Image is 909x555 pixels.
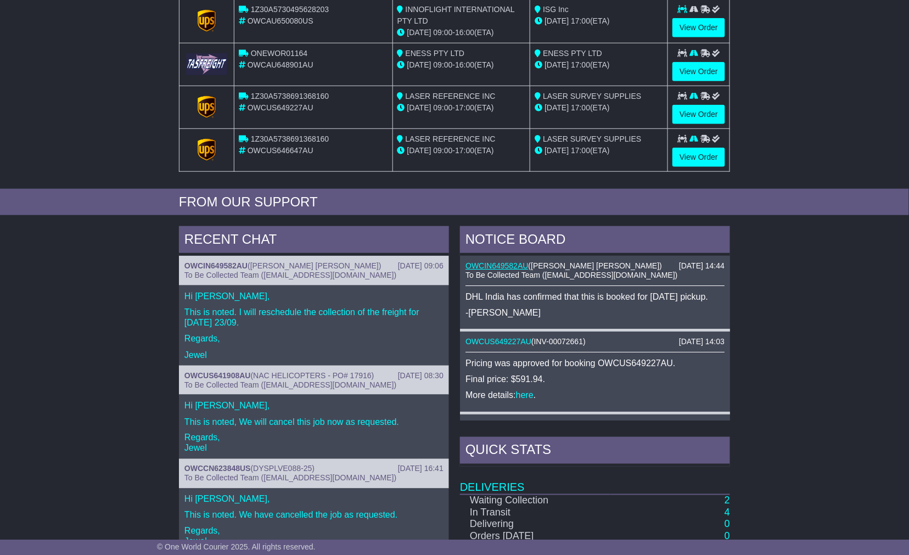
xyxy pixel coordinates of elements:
[184,271,396,279] span: To Be Collected Team ([EMAIL_ADDRESS][DOMAIN_NAME])
[253,371,372,380] span: NAC HELICOPTERS - PO# 17916
[465,261,528,270] a: OWCIN649582AU
[407,146,431,155] span: [DATE]
[184,433,444,453] p: Regards, Jewel
[397,102,526,114] div: - (ETA)
[184,464,444,474] div: ( )
[184,526,444,547] p: Regards, Jewel
[184,291,444,301] p: Hi [PERSON_NAME],
[465,271,677,279] span: To Be Collected Team ([EMAIL_ADDRESS][DOMAIN_NAME])
[725,519,730,530] a: 0
[571,60,590,69] span: 17:00
[679,261,725,271] div: [DATE] 14:44
[184,333,444,344] p: Regards,
[535,59,663,71] div: (ETA)
[460,531,610,543] td: Orders [DATE]
[672,18,725,37] a: View Order
[406,134,496,143] span: LASER REFERENCE INC
[184,371,251,380] a: OWCUS641908AU
[397,27,526,38] div: - (ETA)
[434,146,453,155] span: 09:00
[535,145,663,156] div: (ETA)
[531,261,659,270] span: [PERSON_NAME] [PERSON_NAME]
[398,371,444,380] div: [DATE] 08:30
[543,5,569,14] span: ISG Inc
[465,358,725,368] p: Pricing was approved for booking OWCUS649227AU.
[406,92,496,100] span: LASER REFERENCE INC
[248,103,313,112] span: OWCUS649227AU
[535,15,663,27] div: (ETA)
[543,49,602,58] span: ENESS PTY LTD
[184,371,444,380] div: ( )
[184,417,444,427] p: This is noted, We will cancel this job now as requested.
[184,380,396,389] span: To Be Collected Team ([EMAIL_ADDRESS][DOMAIN_NAME])
[198,10,216,32] img: GetCarrierServiceLogo
[248,146,313,155] span: OWCUS646647AU
[534,337,583,346] span: INV-00072661
[460,519,610,531] td: Delivering
[184,510,444,520] p: This is noted. We have cancelled the job as requested.
[571,103,590,112] span: 17:00
[545,146,569,155] span: [DATE]
[725,531,730,542] a: 0
[251,92,329,100] span: 1Z30A5738691368160
[465,291,725,302] p: DHL India has confirmed that this is booked for [DATE] pickup.
[250,261,379,270] span: [PERSON_NAME] [PERSON_NAME]
[465,307,725,318] p: -[PERSON_NAME]
[434,103,453,112] span: 09:00
[465,420,725,429] div: ( )
[460,467,730,495] td: Deliveries
[465,261,725,271] div: ( )
[253,464,312,473] span: DYSPLVE088-25
[571,146,590,155] span: 17:00
[543,92,641,100] span: LASER SURVEY SUPPLIES
[251,134,329,143] span: 1Z30A5738691368160
[157,542,316,551] span: © One World Courier 2025. All rights reserved.
[397,145,526,156] div: - (ETA)
[672,105,725,124] a: View Order
[465,337,725,346] div: ( )
[184,261,248,270] a: OWCIN649582AU
[672,62,725,81] a: View Order
[407,28,431,37] span: [DATE]
[184,261,444,271] div: ( )
[543,134,641,143] span: LASER SURVEY SUPPLIES
[672,148,725,167] a: View Order
[398,261,444,271] div: [DATE] 09:06
[455,60,474,69] span: 16:00
[184,400,444,411] p: Hi [PERSON_NAME],
[179,226,449,256] div: RECENT CHAT
[535,102,663,114] div: (ETA)
[679,420,725,429] div: [DATE] 12:34
[455,28,474,37] span: 16:00
[571,16,590,25] span: 17:00
[407,60,431,69] span: [DATE]
[455,146,474,155] span: 17:00
[679,337,725,346] div: [DATE] 14:03
[198,139,216,161] img: GetCarrierServiceLogo
[465,390,725,400] p: More details: .
[198,96,216,118] img: GetCarrierServiceLogo
[184,494,444,504] p: Hi [PERSON_NAME],
[465,374,725,384] p: Final price: $591.94.
[725,495,730,506] a: 2
[184,464,251,473] a: OWCCN623848US
[184,350,444,360] p: Jewel
[251,5,329,14] span: 1Z30A5730495628203
[397,59,526,71] div: - (ETA)
[184,474,396,483] span: To Be Collected Team ([EMAIL_ADDRESS][DOMAIN_NAME])
[179,194,730,210] div: FROM OUR SUPPORT
[516,390,534,400] a: here
[398,464,444,474] div: [DATE] 16:41
[460,495,610,507] td: Waiting Collection
[407,103,431,112] span: [DATE]
[460,437,730,467] div: Quick Stats
[434,60,453,69] span: 09:00
[465,420,531,429] a: OWCAU648901AU
[545,16,569,25] span: [DATE]
[186,53,227,75] img: GetCarrierServiceLogo
[184,307,444,328] p: This is noted. I will reschedule the collection of the freight for [DATE] 23/09.
[406,49,465,58] span: ENESS PTY LTD
[251,49,307,58] span: ONEWOR01164
[545,103,569,112] span: [DATE]
[465,337,531,346] a: OWCUS649227AU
